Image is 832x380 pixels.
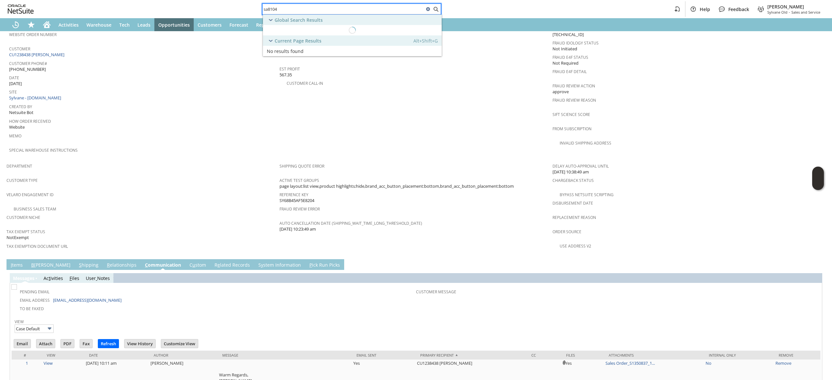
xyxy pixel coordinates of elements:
div: # [17,353,37,358]
a: B[PERSON_NAME] [30,262,72,269]
span: Global Search Results [275,17,323,23]
svg: Home [43,21,51,29]
span: Customers [198,22,222,28]
a: Bypass NetSuite Scripting [560,192,614,197]
a: View [15,319,24,324]
a: Customer Phone# [9,61,47,66]
a: No results found [263,46,442,56]
a: Email Address [20,298,50,303]
a: Created By [9,104,32,109]
span: B [31,262,34,268]
a: Tech [115,18,134,31]
a: Recent Records [8,18,23,31]
input: Attach [36,339,55,348]
a: Customer [9,46,30,52]
a: Fraud E4F Detail [552,69,587,74]
span: Not Required [552,60,578,66]
a: Customer Message [416,289,456,295]
span: page layout:list view,product highlights:hide,brand_acc_button_placement:bottom,brand_acc_button_... [279,183,514,189]
a: Est Profit [279,66,300,72]
a: Custom [188,262,208,269]
svg: logo [8,5,34,14]
a: Activities [55,18,83,31]
a: System Information [257,262,303,269]
a: Site [9,89,17,95]
a: Date [9,75,19,81]
a: Shipping Quote Error [279,163,324,169]
input: PDF [61,339,74,348]
a: Fraud Review Reason [552,97,596,103]
a: Activities [44,275,63,281]
div: Date [89,353,144,358]
a: Messages [13,275,34,281]
a: Active Test Groups [279,178,319,183]
span: Reports [256,22,274,28]
div: View [47,353,79,358]
span: F [70,275,72,281]
span: Tech [119,22,130,28]
a: Replacement reason [552,215,596,220]
input: Customize View [161,339,198,348]
a: Fraud Idology Status [552,40,599,46]
a: Customers [194,18,226,31]
a: Items [9,262,24,269]
span: [TECHNICAL_ID] [552,32,584,38]
svg: Recent Records [12,21,19,29]
div: Internal Only [709,353,769,358]
a: Forecast [226,18,252,31]
a: Fraud E4F Status [552,55,588,60]
a: Shipping [77,262,100,269]
div: Files [566,353,599,358]
a: View [44,360,53,366]
a: Invalid Shipping Address [560,140,611,146]
svg: Loading [347,25,357,35]
span: No results found [267,48,304,54]
a: Sylvane - [DOMAIN_NAME] [9,95,63,101]
a: Warehouse [83,18,115,31]
span: Warehouse [86,22,111,28]
span: Opportunities [158,22,190,28]
a: How Order Received [9,119,51,124]
a: Sift Science Score [552,112,590,117]
a: Reports [252,18,278,31]
span: S [79,262,82,268]
span: Sales and Service [791,10,820,15]
a: CU1238438 [PERSON_NAME] [9,52,66,57]
div: Primary Recipient [420,353,522,358]
span: R [107,262,110,268]
a: Communication [143,262,183,269]
span: Website [9,124,25,130]
div: Message [222,353,347,358]
span: [PHONE_NUMBER] [9,66,46,72]
span: P [309,262,312,268]
a: Special Warehouse Instructions [9,147,78,153]
span: NotExempt [6,234,29,241]
a: From Subscription [552,126,591,132]
div: Remove [779,353,815,358]
div: Author [154,353,213,358]
span: y [261,262,263,268]
a: Tax Exempt Status [6,229,45,234]
a: Velaro Engagement ID [6,192,54,197]
a: Pick Run Picks [308,262,342,269]
span: C [145,262,148,268]
a: Auto Cancellation Date (shipping_wait_time_long_threshold_date) [279,221,422,226]
a: Relationships [105,262,138,269]
input: Fax [80,339,92,348]
span: [DATE] 10:23:49 am [279,226,316,232]
a: Order Source [552,229,581,234]
span: t [49,275,50,281]
span: Forecast [229,22,248,28]
span: Not Initiated [552,46,577,52]
a: Tax Exemption Document URL [6,244,68,249]
a: To Be Faxed [20,306,44,311]
a: Fraud Review Error [279,206,320,212]
img: Unchecked [11,284,17,290]
a: Sales Order_S1350837_1... [605,360,655,366]
iframe: Click here to launch Oracle Guided Learning Help Panel [812,167,824,190]
span: 567.35 [279,72,292,78]
a: Leads [134,18,154,31]
span: u [192,262,195,268]
a: Related Records [213,262,252,269]
span: Oracle Guided Learning Widget. To move around, please hold and drag [812,179,824,190]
